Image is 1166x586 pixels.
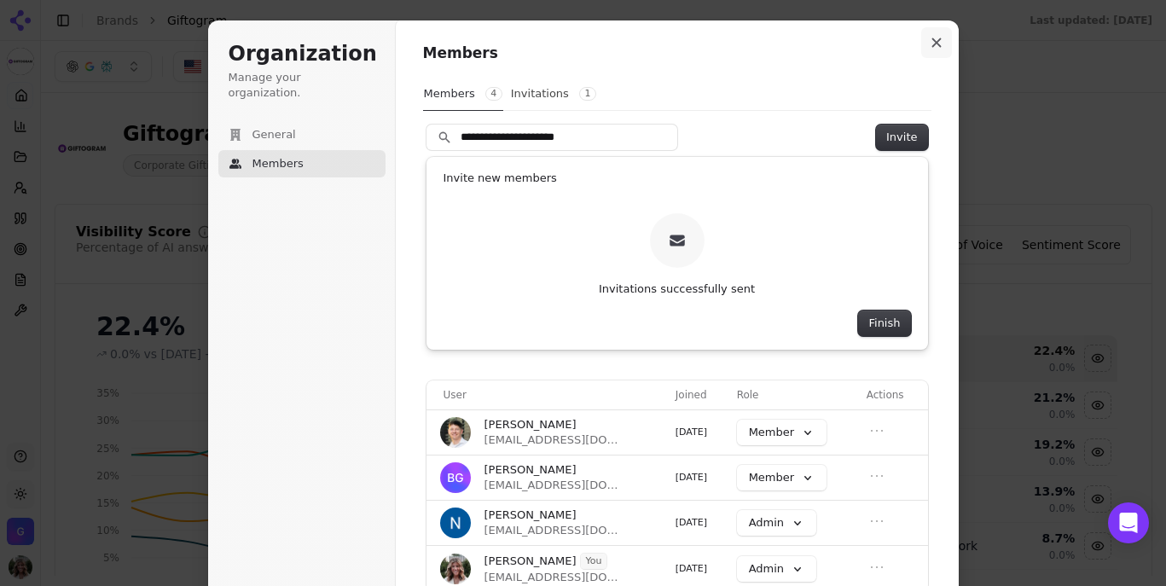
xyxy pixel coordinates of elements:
[669,380,730,409] th: Joined
[484,570,619,585] span: [EMAIL_ADDRESS][DOMAIN_NAME]
[218,150,386,177] button: Members
[423,78,503,111] button: Members
[484,417,577,432] span: [PERSON_NAME]
[218,121,386,148] button: General
[737,556,816,582] button: Admin
[440,417,471,448] img: Jeff Gray
[581,554,607,569] span: You
[426,125,677,150] input: Search
[484,523,619,538] span: [EMAIL_ADDRESS][DOMAIN_NAME]
[440,462,471,493] img: Bill Grassmyer
[676,426,707,438] span: [DATE]
[426,380,669,409] th: User
[229,41,375,68] h1: Organization
[484,508,577,523] span: [PERSON_NAME]
[876,125,927,150] button: Invite
[252,127,296,142] span: General
[484,554,577,569] span: [PERSON_NAME]
[599,281,755,297] p: Invitations successfully sent
[484,462,577,478] span: [PERSON_NAME]
[440,554,471,584] img: Valerie Leary
[444,171,911,186] h1: Invite new members
[485,87,502,101] span: 4
[440,508,471,538] img: Nick Rovisa
[579,87,596,101] span: 1
[867,557,887,577] button: Open menu
[676,472,707,483] span: [DATE]
[737,510,816,536] button: Admin
[510,78,597,110] button: Invitations
[867,421,887,441] button: Open menu
[1108,502,1149,543] div: Open Intercom Messenger
[676,563,707,574] span: [DATE]
[867,511,887,531] button: Open menu
[921,27,952,58] button: Close modal
[858,310,910,336] button: Finish
[737,465,827,490] button: Member
[252,156,304,171] span: Members
[737,420,827,445] button: Member
[730,380,860,409] th: Role
[484,478,619,493] span: [EMAIL_ADDRESS][DOMAIN_NAME]
[676,517,707,528] span: [DATE]
[423,44,931,64] h1: Members
[229,70,375,101] p: Manage your organization.
[484,432,619,448] span: [EMAIL_ADDRESS][DOMAIN_NAME]
[860,380,928,409] th: Actions
[867,466,887,486] button: Open menu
